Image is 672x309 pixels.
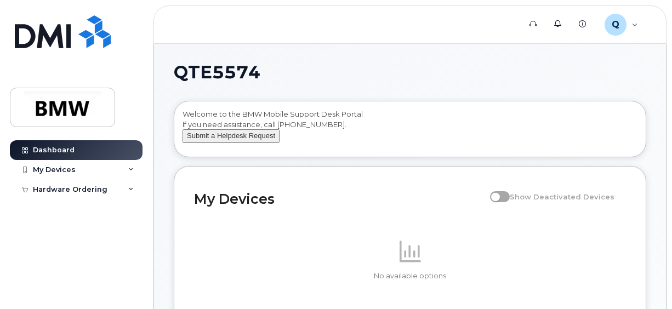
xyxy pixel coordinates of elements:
iframe: Messenger Launcher [624,261,664,301]
span: QTE5574 [174,64,260,81]
input: Show Deactivated Devices [490,186,499,195]
span: Show Deactivated Devices [510,192,614,201]
div: Welcome to the BMW Mobile Support Desk Portal If you need assistance, call [PHONE_NUMBER]. [183,109,637,153]
h2: My Devices [194,191,485,207]
a: Submit a Helpdesk Request [183,131,280,140]
button: Submit a Helpdesk Request [183,129,280,143]
p: No available options [194,271,626,281]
